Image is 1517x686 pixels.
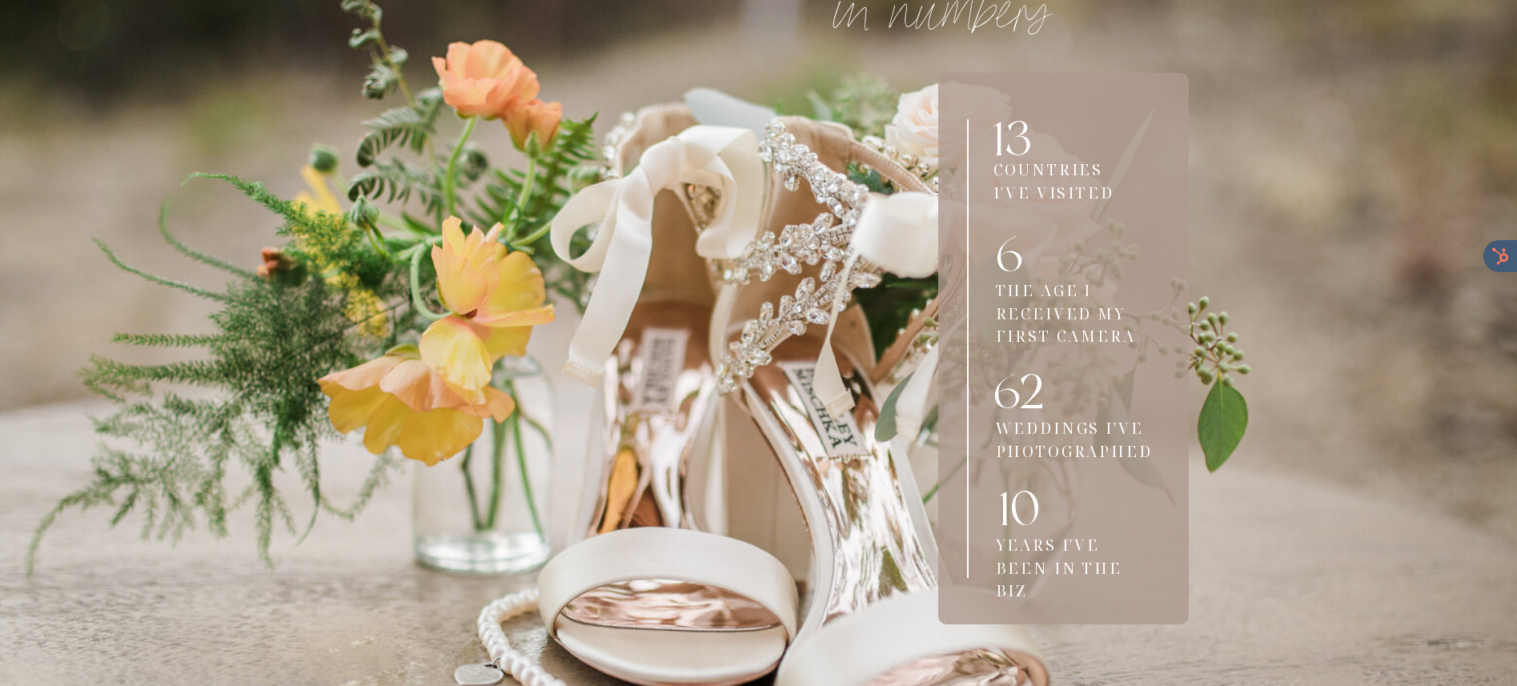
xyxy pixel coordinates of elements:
[993,114,1129,164] p: 13
[993,158,1134,176] p: countries i've visited
[999,484,1134,534] p: 10
[996,230,1131,279] p: 6
[996,417,1152,449] p: weddings I've photographed
[996,534,1157,566] p: years i've been in the biz
[993,367,1129,417] p: 62
[996,279,1168,356] p: the age I recEIved my first camera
